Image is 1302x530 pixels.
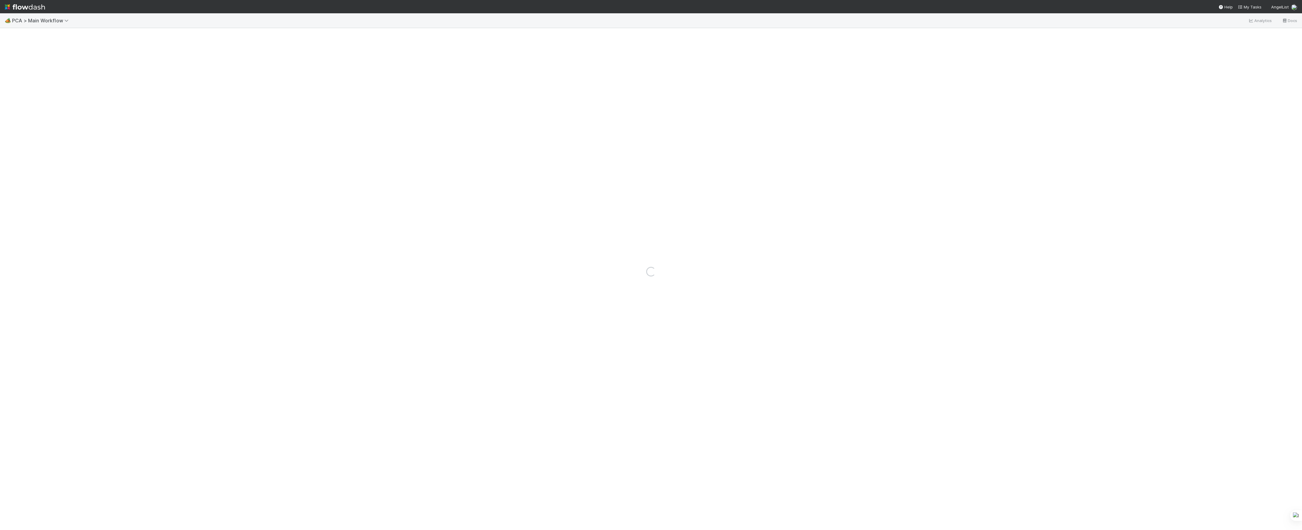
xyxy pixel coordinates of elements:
[1271,5,1289,9] span: AngelList
[1238,4,1262,10] a: My Tasks
[1218,4,1233,10] div: Help
[1291,4,1297,10] img: avatar_b6a6ccf4-6160-40f7-90da-56c3221167ae.png
[5,2,45,12] img: logo-inverted-e16ddd16eac7371096b0.svg
[1238,5,1262,9] span: My Tasks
